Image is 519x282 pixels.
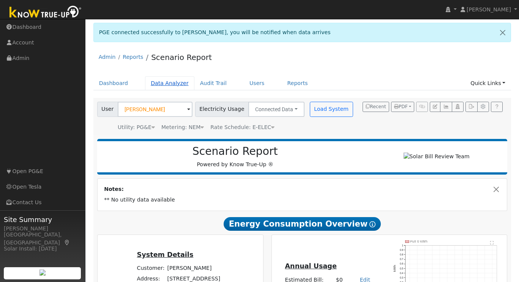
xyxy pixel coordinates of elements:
[97,102,118,117] span: User
[4,225,81,233] div: [PERSON_NAME]
[400,272,403,274] text: 0.4
[391,102,414,112] button: PDF
[410,239,428,243] text: Pull 0 kWh
[105,145,365,158] h2: Scenario Report
[495,23,511,42] a: Close
[400,262,403,265] text: 0.6
[402,244,404,246] text: 1
[452,102,464,112] button: Login As
[248,102,304,117] button: Connected Data
[369,221,375,227] i: Show Help
[465,102,477,112] button: Export Interval Data
[101,145,369,169] div: Powered by Know True-Up ®
[194,76,232,90] a: Audit Trail
[4,231,81,247] div: [GEOGRAPHIC_DATA], [GEOGRAPHIC_DATA]
[492,185,500,193] button: Close
[123,54,143,60] a: Reports
[118,123,155,131] div: Utility: PG&E
[99,54,116,60] a: Admin
[161,123,204,131] div: Metering: NEM
[400,258,403,260] text: 0.7
[440,102,452,112] button: Multi-Series Graph
[393,265,396,272] text: kWh
[64,239,71,246] a: Map
[151,53,212,62] a: Scenario Report
[39,269,46,276] img: retrieve
[491,240,494,244] text: 
[477,102,489,112] button: Settings
[400,276,403,279] text: 0.3
[394,104,408,109] span: PDF
[400,253,403,256] text: 0.8
[4,214,81,225] span: Site Summary
[224,217,381,231] span: Energy Consumption Overview
[491,102,503,112] a: Help Link
[4,245,81,253] div: Solar Install: [DATE]
[430,102,440,112] button: Edit User
[210,124,274,130] span: Alias: None
[137,251,194,258] u: System Details
[145,76,194,90] a: Data Analyzer
[467,6,511,13] span: [PERSON_NAME]
[6,4,85,21] img: Know True-Up
[93,23,511,42] div: PGE connected successfully to [PERSON_NAME], you will be notified when data arrives
[104,186,124,192] strong: Notes:
[285,262,336,270] u: Annual Usage
[404,153,470,161] img: Solar Bill Review Team
[282,76,314,90] a: Reports
[195,102,249,117] span: Electricity Usage
[136,263,166,273] td: Customer:
[400,267,403,269] text: 0.5
[103,195,502,205] td: ** No utility data available
[363,102,389,112] button: Recent
[310,102,353,117] button: Load System
[400,249,403,251] text: 0.9
[93,76,134,90] a: Dashboard
[118,102,192,117] input: Select a User
[166,263,225,273] td: [PERSON_NAME]
[244,76,270,90] a: Users
[465,76,511,90] a: Quick Links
